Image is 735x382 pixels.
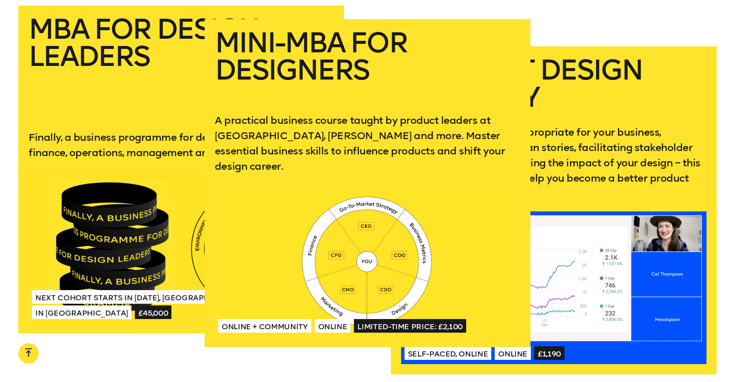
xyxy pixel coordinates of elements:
[18,6,344,334] a: MBA for Design LeadersFinally, a business programme for design leaders. Learn about finance, oper...
[218,319,311,333] span: Online + Community
[32,290,299,304] span: Next Cohort Starts in [DATE], [GEOGRAPHIC_DATA] & [US_STATE]
[391,46,717,374] a: Product Design StrategyFrom choosing metrics appropriate for your business, anchoring them with h...
[495,346,531,360] span: Online
[401,125,707,201] p: From choosing metrics appropriate for your business, anchoring them with human stories, facilitat...
[405,346,492,360] span: Self-paced, Online
[401,57,707,111] h2: Product Design Strategy
[135,305,172,319] span: £45,000
[205,19,530,347] a: Mini-MBA for DesignersA practical business course taught by product leaders at [GEOGRAPHIC_DATA],...
[534,346,564,360] span: £1,190
[215,29,520,99] h2: Mini-MBA for Designers
[32,305,131,319] span: In [GEOGRAPHIC_DATA]
[215,113,520,174] p: A practical business course taught by product leaders at [GEOGRAPHIC_DATA], [PERSON_NAME] and mor...
[28,130,334,160] p: Finally, a business programme for design leaders. Learn about finance, operations, management and...
[315,319,351,333] span: Online
[354,319,466,333] span: Limited-time price: £2,100
[28,16,334,116] h2: MBA for Design Leaders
